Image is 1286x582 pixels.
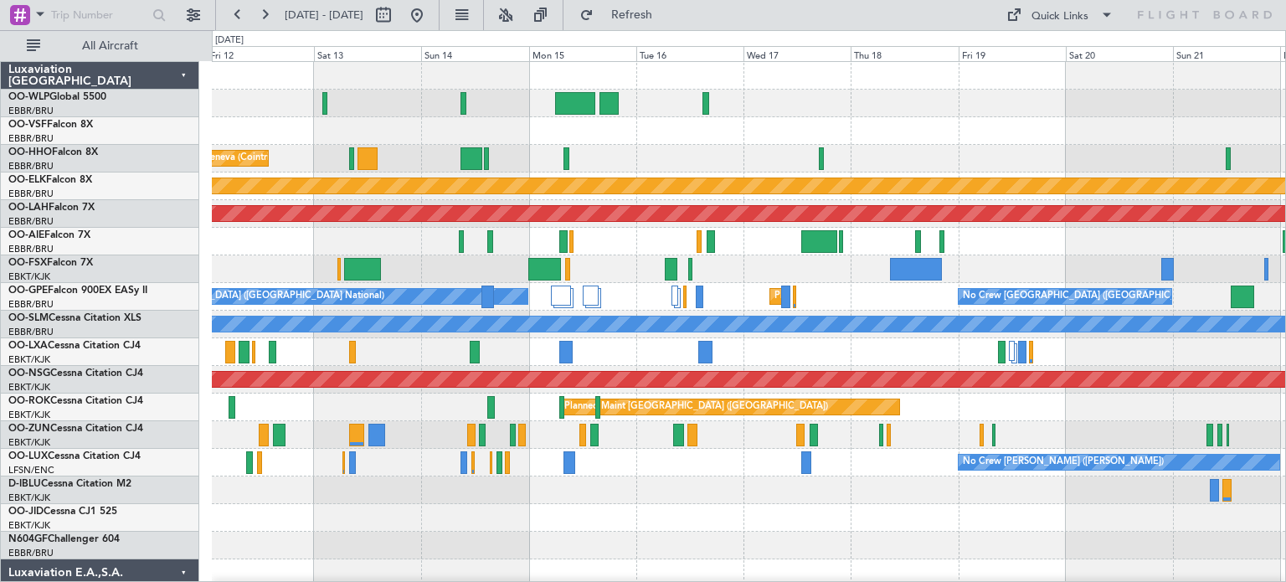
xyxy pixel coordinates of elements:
[572,2,672,28] button: Refresh
[8,286,147,296] a: OO-GPEFalcon 900EX EASy II
[215,33,244,48] div: [DATE]
[8,381,50,394] a: EBKT/KJK
[998,2,1122,28] button: Quick Links
[8,353,50,366] a: EBKT/KJK
[8,105,54,117] a: EBBR/BRU
[8,479,41,489] span: D-IBLU
[963,284,1243,309] div: No Crew [GEOGRAPHIC_DATA] ([GEOGRAPHIC_DATA] National)
[963,450,1164,475] div: No Crew [PERSON_NAME] ([PERSON_NAME])
[8,492,50,504] a: EBKT/KJK
[8,175,46,185] span: OO-ELK
[959,46,1066,61] div: Fri 19
[8,507,44,517] span: OO-JID
[597,9,667,21] span: Refresh
[8,313,49,323] span: OO-SLM
[8,286,48,296] span: OO-GPE
[8,120,93,130] a: OO-VSFFalcon 8X
[774,284,1078,309] div: Planned Maint [GEOGRAPHIC_DATA] ([GEOGRAPHIC_DATA] National)
[743,46,851,61] div: Wed 17
[8,424,50,434] span: OO-ZUN
[104,284,384,309] div: No Crew [GEOGRAPHIC_DATA] ([GEOGRAPHIC_DATA] National)
[8,215,54,228] a: EBBR/BRU
[8,534,48,544] span: N604GF
[8,147,98,157] a: OO-HHOFalcon 8X
[8,230,44,240] span: OO-AIE
[8,175,92,185] a: OO-ELKFalcon 8X
[8,203,49,213] span: OO-LAH
[1066,46,1173,61] div: Sat 20
[1173,46,1280,61] div: Sun 21
[1031,8,1088,25] div: Quick Links
[8,258,93,268] a: OO-FSXFalcon 7X
[8,326,54,338] a: EBBR/BRU
[285,8,363,23] span: [DATE] - [DATE]
[564,394,828,420] div: Planned Maint [GEOGRAPHIC_DATA] ([GEOGRAPHIC_DATA])
[8,341,48,351] span: OO-LXA
[51,3,147,28] input: Trip Number
[8,92,49,102] span: OO-WLP
[8,547,54,559] a: EBBR/BRU
[8,203,95,213] a: OO-LAHFalcon 7X
[8,451,141,461] a: OO-LUXCessna Citation CJ4
[8,132,54,145] a: EBBR/BRU
[8,147,52,157] span: OO-HHO
[8,258,47,268] span: OO-FSX
[207,46,314,61] div: Fri 12
[8,298,54,311] a: EBBR/BRU
[8,92,106,102] a: OO-WLPGlobal 5500
[421,46,528,61] div: Sun 14
[18,33,182,59] button: All Aircraft
[8,120,47,130] span: OO-VSF
[8,451,48,461] span: OO-LUX
[8,341,141,351] a: OO-LXACessna Citation CJ4
[8,424,143,434] a: OO-ZUNCessna Citation CJ4
[44,40,177,52] span: All Aircraft
[636,46,743,61] div: Tue 16
[8,436,50,449] a: EBKT/KJK
[8,230,90,240] a: OO-AIEFalcon 7X
[8,396,143,406] a: OO-ROKCessna Citation CJ4
[8,396,50,406] span: OO-ROK
[8,409,50,421] a: EBKT/KJK
[8,313,141,323] a: OO-SLMCessna Citation XLS
[8,507,117,517] a: OO-JIDCessna CJ1 525
[8,464,54,476] a: LFSN/ENC
[8,368,50,379] span: OO-NSG
[8,188,54,200] a: EBBR/BRU
[8,479,131,489] a: D-IBLUCessna Citation M2
[529,46,636,61] div: Mon 15
[8,270,50,283] a: EBKT/KJK
[8,243,54,255] a: EBBR/BRU
[314,46,421,61] div: Sat 13
[851,46,958,61] div: Thu 18
[8,368,143,379] a: OO-NSGCessna Citation CJ4
[8,160,54,173] a: EBBR/BRU
[8,519,50,532] a: EBKT/KJK
[8,534,120,544] a: N604GFChallenger 604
